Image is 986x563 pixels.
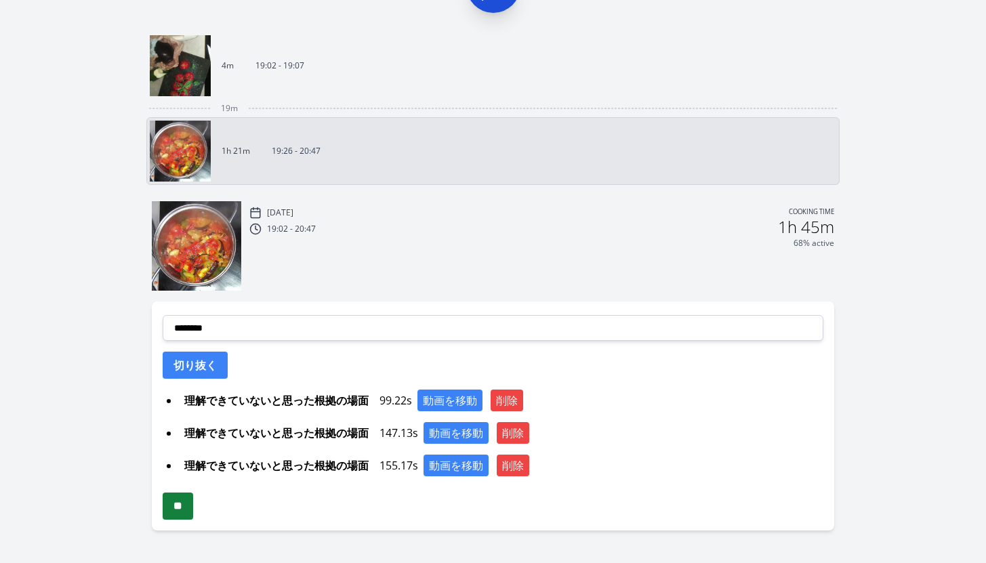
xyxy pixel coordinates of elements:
button: 削除 [491,390,523,411]
h2: 1h 45m [778,219,834,235]
div: 155.17s [179,455,823,476]
span: 19m [221,103,238,114]
button: 動画を移動 [424,455,489,476]
button: 動画を移動 [424,422,489,444]
p: 4m [222,60,234,71]
div: 147.13s [179,422,823,444]
img: 250829172733_thumb.jpeg [152,201,241,291]
p: 19:02 - 20:47 [267,224,316,234]
p: Cooking time [789,207,834,219]
span: 理解できていないと思った根拠の場面 [179,455,374,476]
p: 1h 21m [222,146,250,157]
button: 切り抜く [163,352,228,379]
p: 19:02 - 19:07 [255,60,304,71]
button: 削除 [497,455,529,476]
p: 68% active [794,238,834,249]
img: 250829172733_thumb.jpeg [150,121,211,182]
button: 動画を移動 [417,390,482,411]
button: 削除 [497,422,529,444]
span: 理解できていないと思った根拠の場面 [179,422,374,444]
p: [DATE] [267,207,293,218]
div: 99.22s [179,390,823,411]
img: 250829170315_thumb.jpeg [150,35,211,96]
p: 19:26 - 20:47 [272,146,321,157]
span: 理解できていないと思った根拠の場面 [179,390,374,411]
